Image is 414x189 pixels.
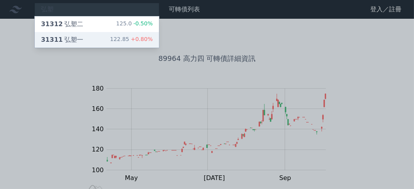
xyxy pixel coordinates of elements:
div: 弘塑二 [41,20,83,29]
a: 31311弘塑一 122.85+0.80% [35,32,159,48]
span: 31311 [41,36,63,43]
div: 122.85 [110,35,153,45]
span: -0.50% [132,20,153,27]
span: +0.80% [129,36,153,42]
div: 弘塑一 [41,35,83,45]
span: 31312 [41,20,63,28]
div: 125.0 [116,20,153,29]
a: 31312弘塑二 125.0-0.50% [35,16,159,32]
